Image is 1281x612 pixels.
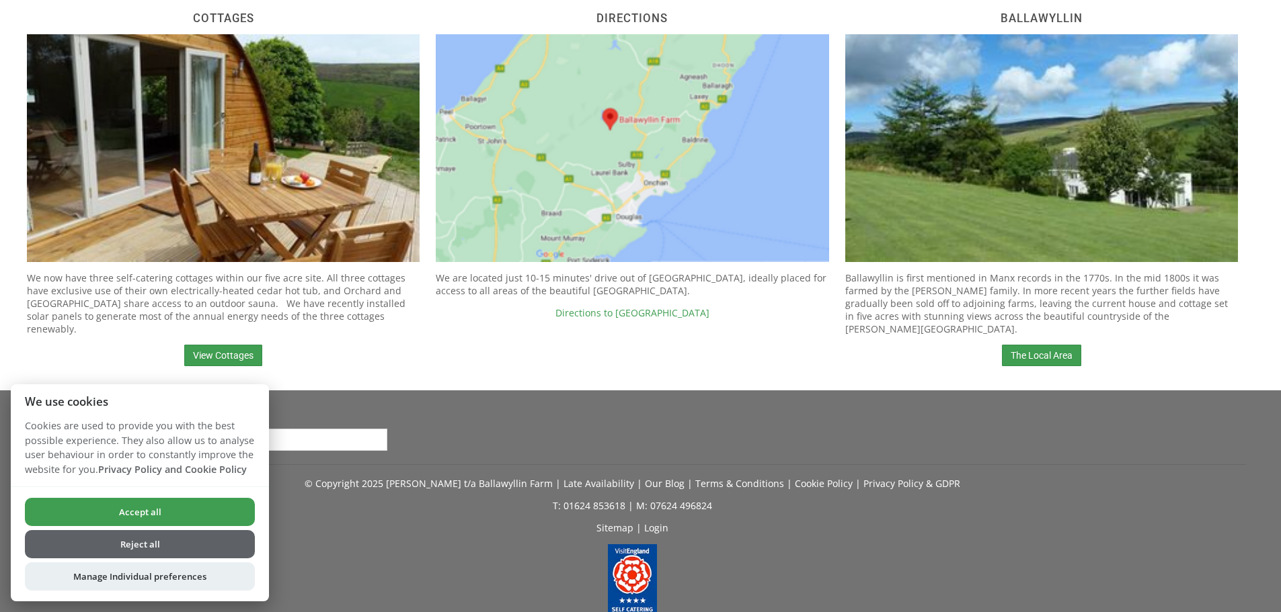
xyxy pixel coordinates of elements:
a: The Local Area [1002,345,1081,366]
a: Privacy Policy and Cookie Policy [98,463,247,476]
p: We now have three self-catering cottages within our five acre site. All three cottages have exclu... [27,271,420,335]
img: meadow-cottage-patio.full.jpg [27,34,420,262]
span: | [687,477,693,490]
a: Cookie Policy [795,477,853,490]
button: Accept all [25,498,255,526]
a: Sitemap [596,521,633,534]
p: Ballawyllin is first mentioned in Manx records in the 1770s. In the mid 1800s it was farmed by th... [845,271,1238,335]
img: bw_map.full.png [436,34,828,262]
a: Late Availability [564,477,634,490]
a: Privacy Policy & GDPR [863,477,960,490]
span: | [628,499,633,512]
button: Manage Individual preferences [25,562,255,591]
p: Cookies are used to provide you with the best possible experience. They also allow us to analyse ... [11,419,269,486]
h2: Cottages [27,11,420,25]
a: Login [644,521,668,534]
a: T: 01624 853618 [553,499,625,512]
a: Our Blog [645,477,685,490]
a: Terms & Conditions [695,477,784,490]
img: download.full.jpeg [845,34,1238,262]
span: | [637,477,642,490]
span: | [555,477,561,490]
p: We are located just 10-15 minutes' drive out of [GEOGRAPHIC_DATA], ideally placed for access to a... [436,271,828,297]
button: Reject all [25,530,255,558]
a: View Cottages [184,345,262,366]
h2: Ballawyllin [845,11,1238,25]
span: | [636,521,642,534]
span: | [787,477,792,490]
a: © Copyright 2025 [PERSON_NAME] t/a Ballawyllin Farm [305,477,553,490]
a: M: 07624 496824 [636,499,712,512]
h2: We use cookies [11,395,269,408]
a: Directions to [GEOGRAPHIC_DATA] [555,306,709,319]
h2: Directions [436,11,828,25]
span: | [855,477,861,490]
